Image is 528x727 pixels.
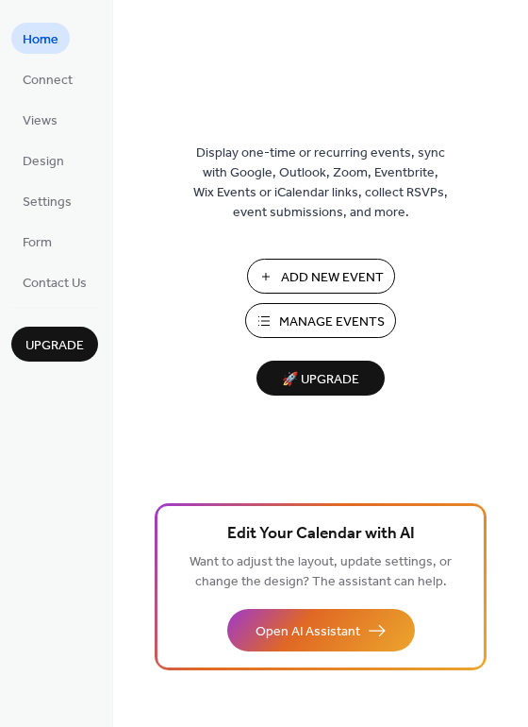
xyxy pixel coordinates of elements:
[11,104,69,135] a: Views
[11,144,75,176] a: Design
[25,336,84,356] span: Upgrade
[279,313,385,332] span: Manage Events
[11,226,63,257] a: Form
[227,521,415,548] span: Edit Your Calendar with AI
[268,367,373,393] span: 🚀 Upgrade
[23,71,73,91] span: Connect
[11,23,70,54] a: Home
[23,30,58,50] span: Home
[193,144,448,223] span: Display one-time or recurring events, sync with Google, Outlook, Zoom, Eventbrite, Wix Events or ...
[23,152,64,172] span: Design
[11,63,84,94] a: Connect
[23,111,58,131] span: Views
[11,327,98,362] button: Upgrade
[256,622,360,642] span: Open AI Assistant
[11,185,83,216] a: Settings
[23,274,87,294] span: Contact Us
[256,361,385,396] button: 🚀 Upgrade
[245,303,396,338] button: Manage Events
[190,549,452,595] span: Want to adjust the layout, update settings, or change the design? The assistant can help.
[281,268,384,288] span: Add New Event
[11,266,98,297] a: Contact Us
[23,193,72,212] span: Settings
[227,609,415,651] button: Open AI Assistant
[23,233,52,253] span: Form
[247,259,395,294] button: Add New Event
